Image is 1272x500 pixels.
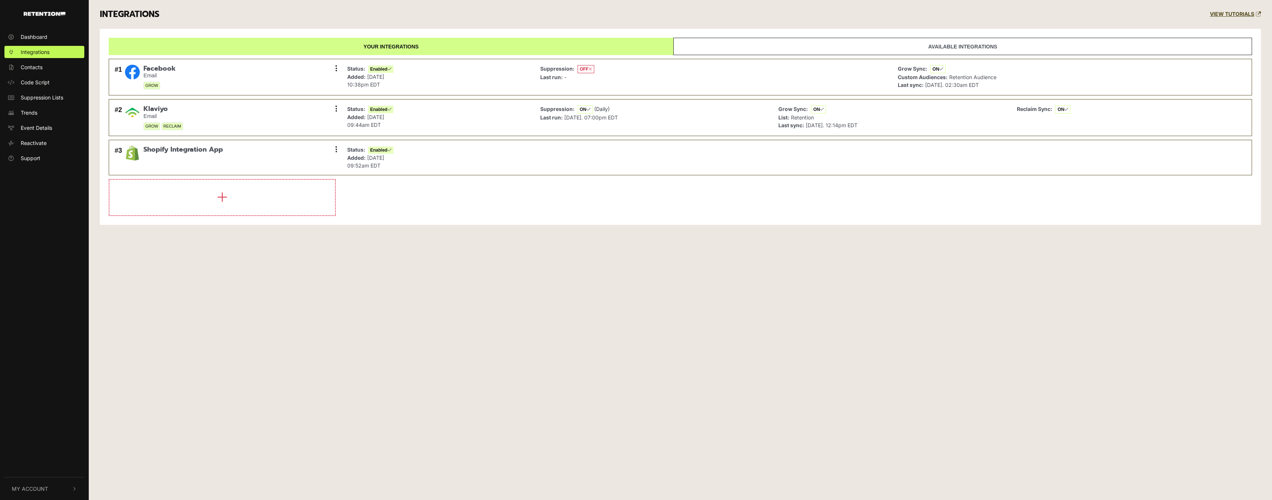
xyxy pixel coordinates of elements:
span: Facebook [143,65,176,73]
span: [DATE] 10:38pm EDT [347,74,384,88]
strong: Suppression: [540,106,575,112]
span: GROW [143,82,160,89]
strong: Last sync: [898,82,924,88]
strong: Last sync: [778,122,804,128]
span: Code Script [21,78,50,86]
strong: Added: [347,114,366,120]
strong: Added: [347,155,366,161]
div: #2 [115,105,122,130]
span: Support [21,154,40,162]
strong: Custom Audiences: [898,74,948,80]
a: VIEW TUTORIALS [1210,11,1261,17]
a: Support [4,152,84,164]
a: Suppression Lists [4,91,84,104]
img: Shopify Integration App [125,146,140,161]
span: ON [930,65,945,73]
span: Enabled [368,146,393,154]
strong: List: [778,114,789,121]
a: Integrations [4,46,84,58]
h3: INTEGRATIONS [100,9,159,20]
strong: Reclaim Sync: [1017,106,1052,112]
span: [DATE] 09:52am EDT [347,155,384,169]
strong: Status: [347,106,365,112]
strong: Added: [347,74,366,80]
span: Enabled [368,106,393,113]
strong: Status: [347,65,365,72]
span: ON [811,105,826,114]
span: Suppression Lists [21,94,63,101]
small: Email [143,113,183,119]
span: [DATE]. 12:14pm EDT [806,122,857,128]
span: ON [1055,105,1070,114]
a: Dashboard [4,31,84,43]
span: My Account [12,485,48,493]
strong: Last run: [540,114,563,121]
a: Available integrations [673,38,1252,55]
img: Facebook [125,65,140,80]
img: Klaviyo [125,105,140,120]
span: Dashboard [21,33,47,41]
span: - [564,74,566,80]
a: Reactivate [4,137,84,149]
strong: Last run: [540,74,563,80]
span: Trends [21,109,37,116]
strong: Grow Sync: [898,65,927,72]
img: Retention.com [24,12,65,16]
a: Contacts [4,61,84,73]
a: Code Script [4,76,84,88]
span: [DATE]. 07:00pm EDT [564,114,618,121]
span: Shopify Integration App [143,146,223,154]
strong: Grow Sync: [778,106,808,112]
span: Klaviyo [143,105,183,113]
a: Trends [4,107,84,119]
span: Retention Audience [949,74,997,80]
div: #3 [115,146,122,169]
small: Email [143,72,176,79]
a: Your integrations [109,38,673,55]
strong: Suppression: [540,65,575,72]
span: (Daily) [594,106,610,112]
span: GROW [143,122,160,130]
strong: Status: [347,146,365,153]
a: Event Details [4,122,84,134]
span: Reactivate [21,139,47,147]
span: Retention [791,114,814,121]
span: Integrations [21,48,50,56]
div: #1 [115,65,122,90]
span: ON [578,105,593,114]
span: Contacts [21,63,43,71]
button: My Account [4,477,84,500]
span: Event Details [21,124,52,132]
span: OFF [578,65,594,73]
span: [DATE]. 02:30am EDT [925,82,979,88]
span: RECLAIM [162,122,183,130]
span: Enabled [368,65,393,73]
